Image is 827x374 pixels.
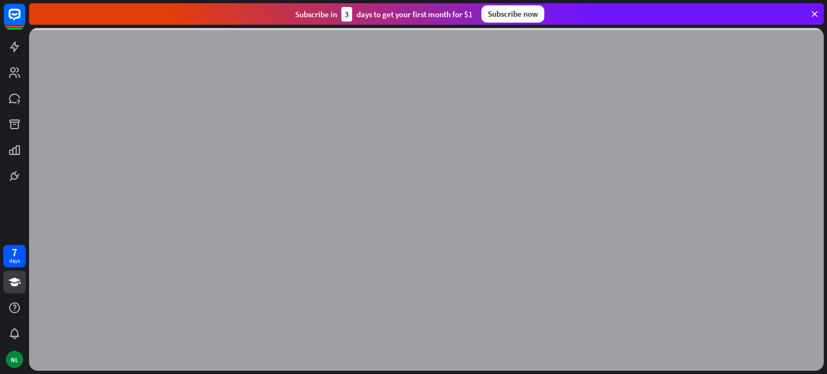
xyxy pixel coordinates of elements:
a: 7 days [3,245,26,267]
div: NL [6,351,23,368]
div: Subscribe now [481,5,544,23]
div: days [9,257,20,265]
div: 7 [12,248,17,257]
div: Subscribe in days to get your first month for $1 [295,7,473,22]
div: 3 [341,7,352,22]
